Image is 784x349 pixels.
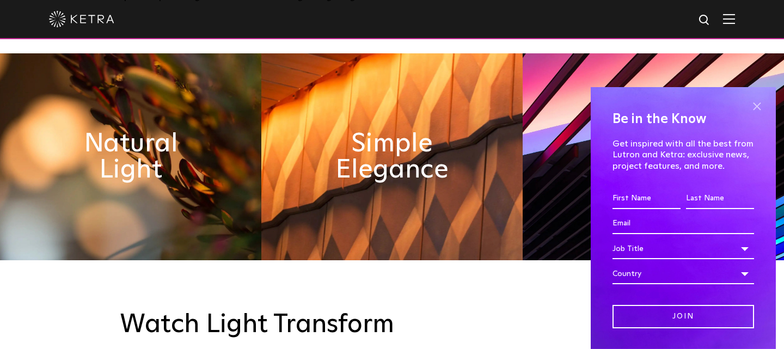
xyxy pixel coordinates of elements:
[49,11,114,27] img: ketra-logo-2019-white
[65,131,196,183] h2: Natural Light
[612,188,681,209] input: First Name
[612,305,754,328] input: Join
[612,238,754,259] div: Job Title
[588,131,719,183] h2: Flexible & Timeless
[612,264,754,284] div: Country
[612,213,754,234] input: Email
[523,53,784,260] img: flexible_timeless_ketra
[120,309,664,341] h3: Watch Light Transform
[261,53,523,260] img: simple_elegance
[327,131,457,183] h2: Simple Elegance
[686,188,754,209] input: Last Name
[612,109,754,130] h4: Be in the Know
[612,138,754,172] p: Get inspired with all the best from Lutron and Ketra: exclusive news, project features, and more.
[723,14,735,24] img: Hamburger%20Nav.svg
[698,14,712,27] img: search icon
